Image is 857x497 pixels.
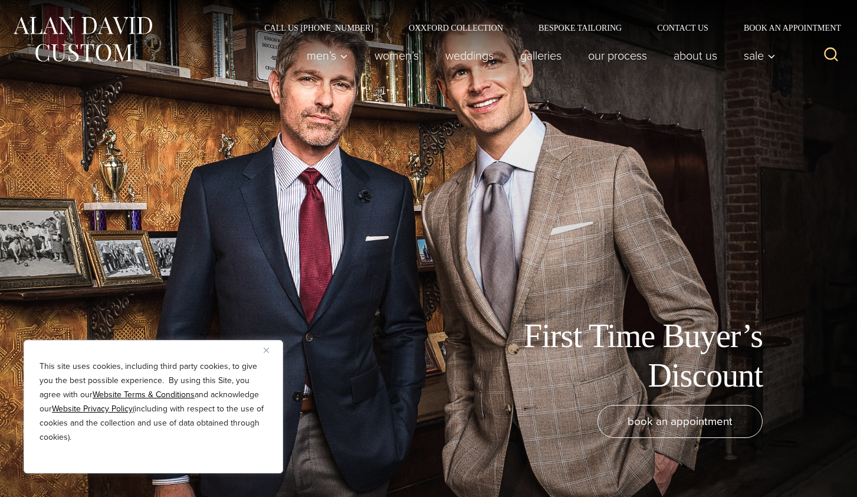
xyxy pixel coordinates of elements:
[294,44,782,67] nav: Primary Navigation
[247,24,845,32] nav: Secondary Navigation
[52,403,133,415] a: Website Privacy Policy
[597,405,763,438] a: book an appointment
[744,50,776,61] span: Sale
[432,44,507,67] a: weddings
[362,44,432,67] a: Women’s
[521,24,639,32] a: Bespoke Tailoring
[628,413,733,430] span: book an appointment
[93,388,195,401] a: Website Terms & Conditions
[307,50,348,61] span: Men’s
[40,359,267,444] p: This site uses cookies, including third party cookies, to give you the best possible experience. ...
[247,24,391,32] a: Call Us [PHONE_NUMBER]
[12,13,153,66] img: Alan David Custom
[817,41,845,70] button: View Search Form
[726,24,845,32] a: Book an Appointment
[264,343,278,357] button: Close
[639,24,726,32] a: Contact Us
[575,44,661,67] a: Our Process
[497,316,763,395] h1: First Time Buyer’s Discount
[391,24,521,32] a: Oxxford Collection
[661,44,731,67] a: About Us
[264,348,269,353] img: Close
[507,44,575,67] a: Galleries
